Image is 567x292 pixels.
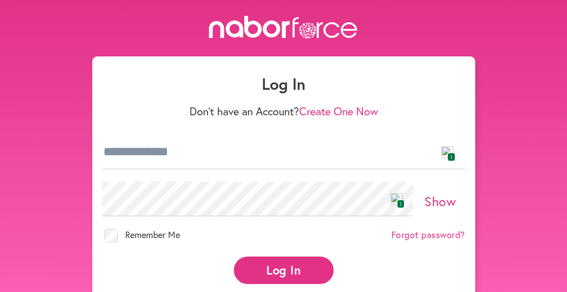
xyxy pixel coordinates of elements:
[390,193,402,205] img: npw-badge-icon.svg
[397,200,404,208] span: 1
[125,229,180,241] span: Remember Me
[391,230,465,241] a: Forgot password?
[234,257,334,284] button: Log In
[447,153,455,161] span: 1
[299,104,378,118] a: Create One Now
[102,105,465,118] p: Don't have an Account?
[441,146,453,158] img: npw-badge-icon.svg
[102,74,465,93] h1: Log In
[424,193,456,210] a: Show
